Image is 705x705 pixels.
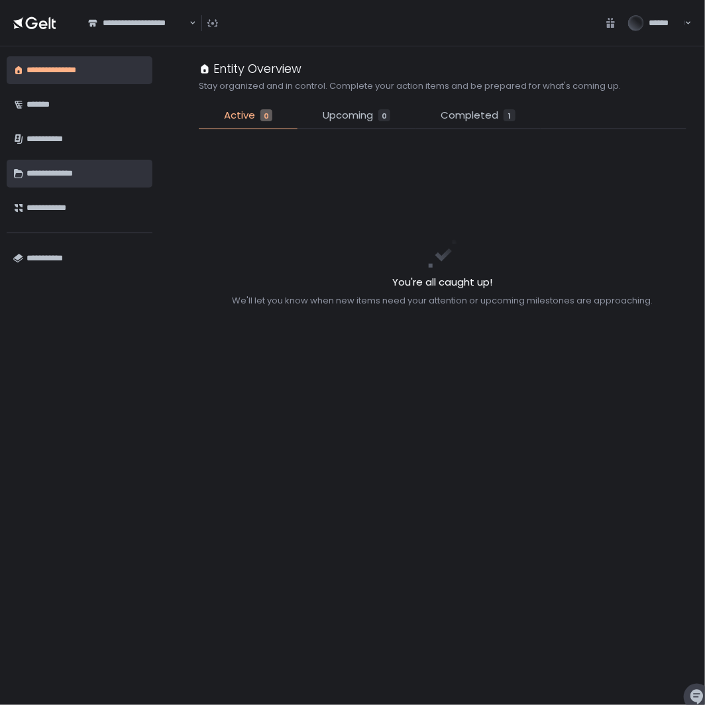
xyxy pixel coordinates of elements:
[378,109,390,121] div: 0
[233,275,653,290] h2: You're all caught up!
[260,109,272,121] div: 0
[233,295,653,307] div: We'll let you know when new items need your attention or upcoming milestones are approaching.
[504,109,515,121] div: 1
[224,108,255,123] span: Active
[323,108,373,123] span: Upcoming
[441,108,498,123] span: Completed
[199,60,301,78] div: Entity Overview
[80,9,196,36] div: Search for option
[199,80,621,92] h2: Stay organized and in control. Complete your action items and be prepared for what's coming up.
